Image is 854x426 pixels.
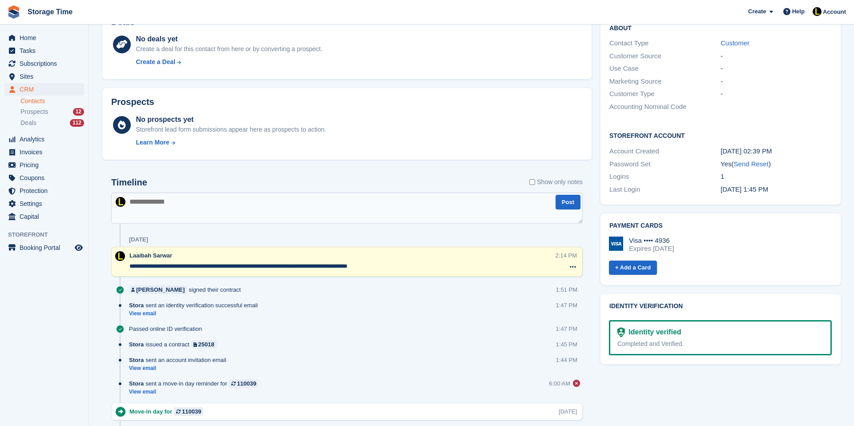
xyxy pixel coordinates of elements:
div: sent an account invitation email [129,356,231,364]
span: Deals [20,119,36,127]
a: menu [4,172,84,184]
a: menu [4,197,84,210]
div: 112 [70,119,84,127]
div: 110039 [182,407,201,416]
div: Completed and Verified. [617,339,823,349]
div: 1 [721,172,832,182]
div: 12 [73,108,84,116]
h2: Timeline [111,177,147,188]
a: Prospects 12 [20,107,84,117]
div: Expires [DATE] [629,245,674,253]
a: Learn More [136,138,326,147]
a: Preview store [73,242,84,253]
div: Storefront lead form submissions appear here as prospects to action. [136,125,326,134]
div: - [721,76,832,87]
span: Settings [20,197,73,210]
div: Account Created [609,146,721,157]
h2: About [609,23,832,32]
img: stora-icon-8386f47178a22dfd0bd8f6a31ec36ba5ce8667c1dd55bd0f319d3a0aa187defe.svg [7,5,20,19]
a: Create a Deal [136,57,322,67]
a: Customer [721,39,749,47]
div: 25018 [198,340,214,349]
span: Tasks [20,44,73,57]
span: Help [792,7,805,16]
div: Visa •••• 4936 [629,237,674,245]
div: [DATE] [559,407,577,416]
div: 2:14 PM [556,251,577,260]
div: signed their contract [129,285,245,294]
div: Password Set [609,159,721,169]
span: Subscriptions [20,57,73,70]
div: 6:00 AM [549,379,570,388]
h2: Prospects [111,97,154,107]
span: Coupons [20,172,73,184]
a: menu [4,159,84,171]
div: 110039 [237,379,256,388]
span: Stora [129,379,144,388]
span: Account [823,8,846,16]
span: Analytics [20,133,73,145]
div: Accounting Nominal Code [609,102,721,112]
div: - [721,89,832,99]
div: [PERSON_NAME] [136,285,185,294]
div: [DATE] 02:39 PM [721,146,832,157]
div: Move-in day for [129,407,208,416]
div: No deals yet [136,34,322,44]
a: Send Reset [733,160,768,168]
a: menu [4,241,84,254]
span: Prospects [20,108,48,116]
a: Contacts [20,97,84,105]
div: Marketing Source [609,76,721,87]
img: Visa Logo [609,237,623,251]
div: Identity verified [625,327,681,338]
span: Capital [20,210,73,223]
span: Home [20,32,73,44]
img: Laaibah Sarwar [813,7,822,16]
div: Use Case [609,64,721,74]
span: CRM [20,83,73,96]
div: - [721,64,832,74]
div: Last Login [609,185,721,195]
div: No prospects yet [136,114,326,125]
input: Show only notes [529,177,535,187]
div: 1:51 PM [556,285,577,294]
a: Storage Time [24,4,76,19]
h2: Payment cards [609,222,832,229]
a: View email [129,365,231,372]
h2: Identity verification [609,303,832,310]
div: 1:44 PM [556,356,577,364]
span: Sites [20,70,73,83]
span: Stora [129,340,144,349]
span: Protection [20,185,73,197]
div: sent a move-in day reminder for [129,379,263,388]
span: Storefront [8,230,89,239]
a: menu [4,146,84,158]
div: 1:45 PM [556,340,577,349]
div: issued a contract [129,340,221,349]
span: Stora [129,301,144,309]
div: Create a deal for this contact from here or by converting a prospect. [136,44,322,54]
span: Pricing [20,159,73,171]
div: 1:47 PM [556,301,577,309]
img: Laaibah Sarwar [115,251,125,261]
span: Stora [129,356,144,364]
button: Post [556,195,580,209]
a: menu [4,57,84,70]
div: Yes [721,159,832,169]
time: 2025-09-26 12:45:17 UTC [721,185,768,193]
div: Logins [609,172,721,182]
a: menu [4,70,84,83]
span: Invoices [20,146,73,158]
a: View email [129,310,262,317]
a: Deals 112 [20,118,84,128]
a: + Add a Card [609,261,657,275]
a: 110039 [174,407,203,416]
div: 1:47 PM [556,325,577,333]
a: menu [4,83,84,96]
div: Contact Type [609,38,721,48]
a: menu [4,133,84,145]
label: Show only notes [529,177,583,187]
span: ( ) [731,160,770,168]
h2: Storefront Account [609,131,832,140]
a: menu [4,210,84,223]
